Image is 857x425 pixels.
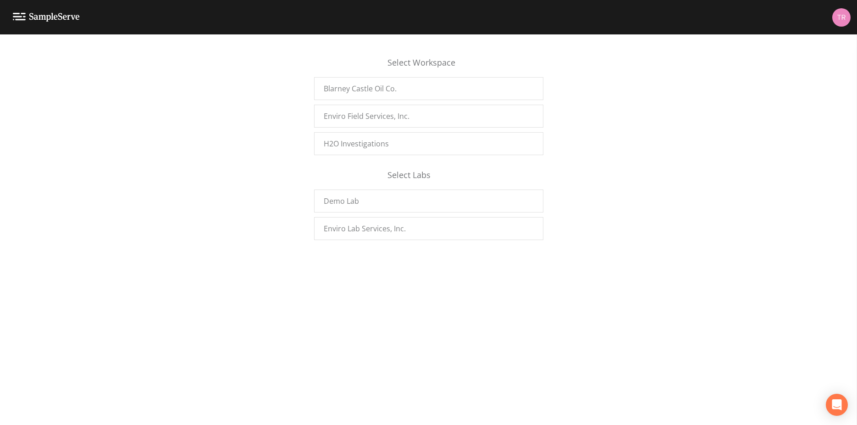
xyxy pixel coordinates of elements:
a: Blarney Castle Oil Co. [314,77,543,100]
a: Enviro Lab Services, Inc. [314,217,543,240]
span: Blarney Castle Oil Co. [324,83,397,94]
a: Demo Lab [314,190,543,212]
span: H2O Investigations [324,138,389,149]
img: logo [13,13,80,22]
div: Select Workspace [314,56,543,77]
span: Demo Lab [324,196,359,207]
a: H2O Investigations [314,132,543,155]
div: Select Labs [314,169,543,190]
a: Enviro Field Services, Inc. [314,105,543,128]
span: Enviro Lab Services, Inc. [324,223,406,234]
div: Open Intercom Messenger [826,394,848,416]
span: Enviro Field Services, Inc. [324,111,409,122]
img: 939099765a07141c2f55256aeaad4ea5 [832,8,851,27]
